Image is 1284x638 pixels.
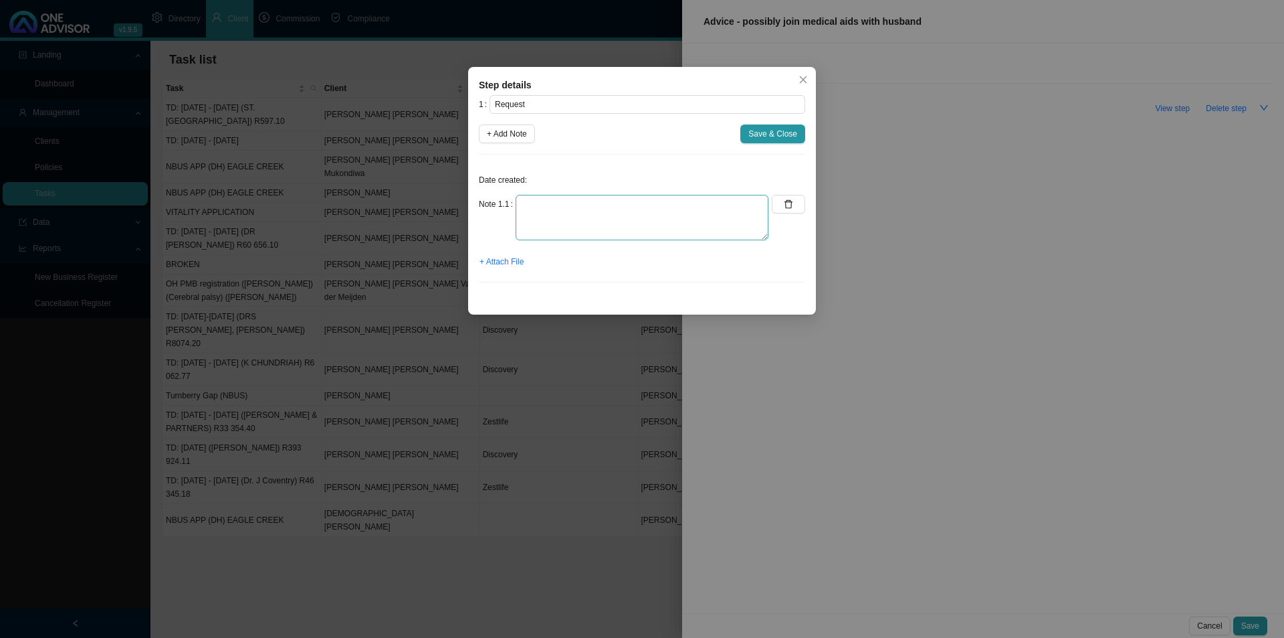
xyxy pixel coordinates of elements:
[479,78,805,92] div: Step details
[479,255,524,268] span: + Attach File
[794,70,813,89] button: Close
[784,200,793,209] span: delete
[798,75,808,84] span: close
[479,125,535,143] button: + Add Note
[740,125,805,143] button: Save & Close
[479,95,490,114] label: 1
[479,252,524,271] button: + Attach File
[748,127,797,141] span: Save & Close
[487,127,527,141] span: + Add Note
[479,173,805,187] p: Date created:
[479,195,516,214] label: Note 1.1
